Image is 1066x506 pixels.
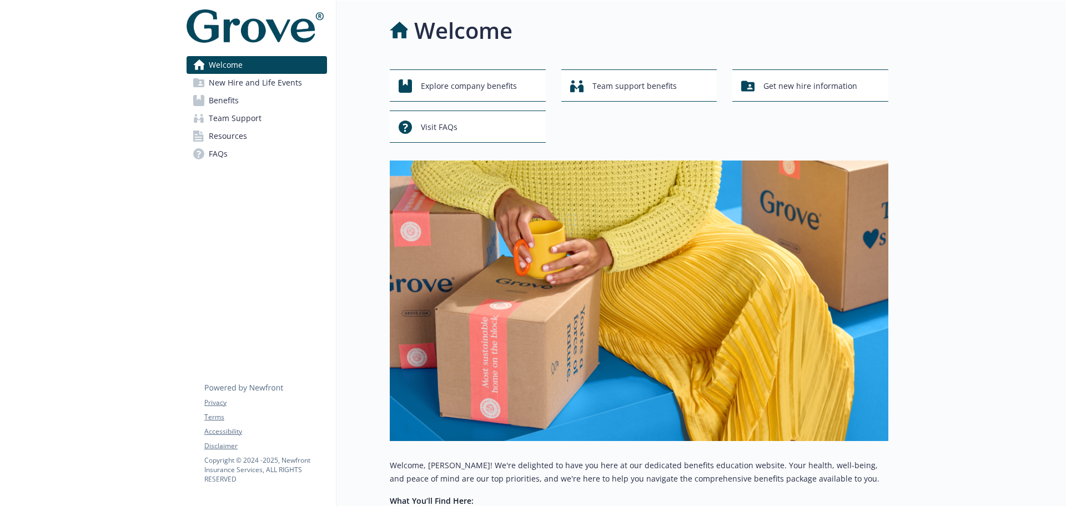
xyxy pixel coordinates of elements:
span: Welcome [209,56,243,74]
span: Resources [209,127,247,145]
a: Benefits [187,92,327,109]
strong: What You’ll Find Here: [390,495,474,506]
a: Accessibility [204,427,326,437]
a: New Hire and Life Events [187,74,327,92]
p: Welcome, [PERSON_NAME]! We're delighted to have you here at our dedicated benefits education webs... [390,459,888,485]
span: Team Support [209,109,262,127]
button: Explore company benefits [390,69,546,102]
p: Copyright © 2024 - 2025 , Newfront Insurance Services, ALL RIGHTS RESERVED [204,455,326,484]
a: Privacy [204,398,326,408]
span: FAQs [209,145,228,163]
a: Terms [204,412,326,422]
span: Get new hire information [763,76,857,97]
a: FAQs [187,145,327,163]
a: Welcome [187,56,327,74]
span: Visit FAQs [421,117,457,138]
button: Get new hire information [732,69,888,102]
img: overview page banner [390,161,888,441]
a: Team Support [187,109,327,127]
span: Benefits [209,92,239,109]
span: New Hire and Life Events [209,74,302,92]
a: Disclaimer [204,441,326,451]
h1: Welcome [414,14,512,47]
button: Visit FAQs [390,111,546,143]
span: Explore company benefits [421,76,517,97]
button: Team support benefits [561,69,717,102]
a: Resources [187,127,327,145]
span: Team support benefits [592,76,677,97]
